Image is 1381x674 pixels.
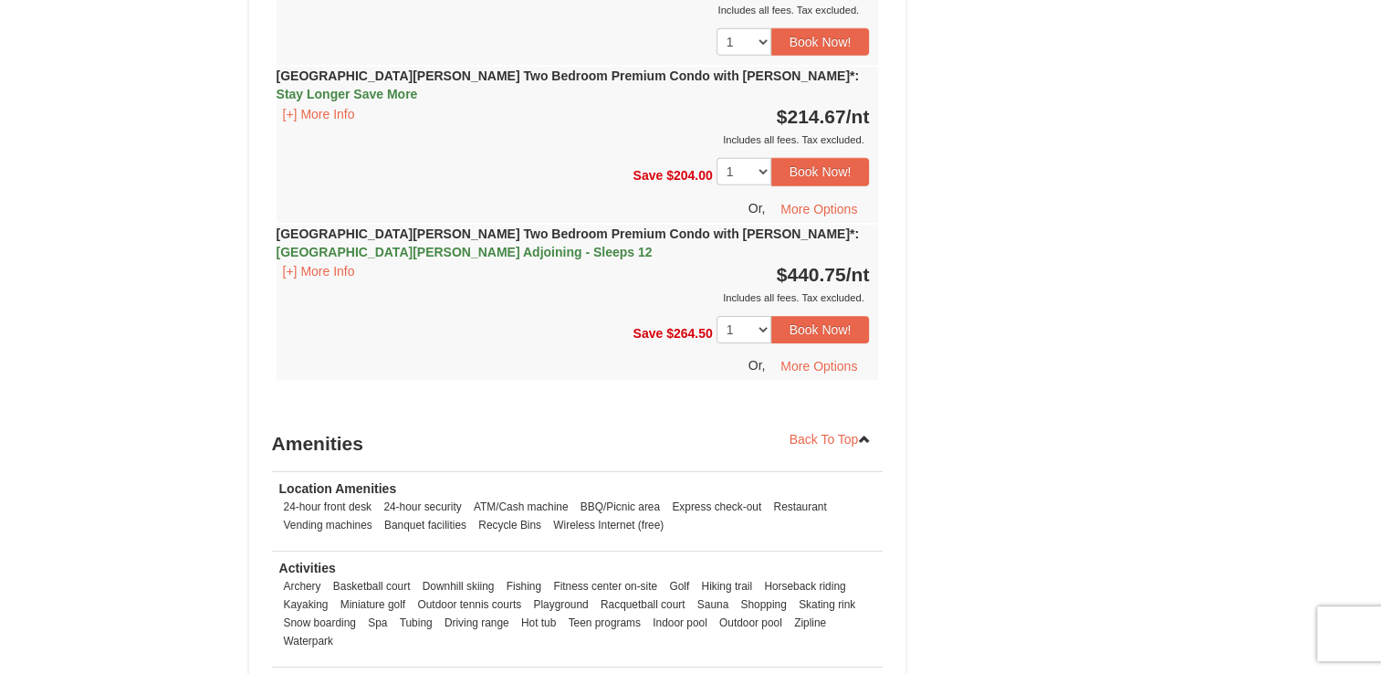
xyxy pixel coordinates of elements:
button: [+] More Info [277,261,361,281]
li: Miniature golf [336,595,410,614]
span: $440.75 [777,264,846,285]
h3: Amenities [272,426,884,462]
button: [+] More Info [277,104,361,124]
span: Or, [748,200,766,215]
li: Driving range [440,614,514,632]
li: Restaurant [769,498,831,516]
li: Tubing [395,614,437,632]
li: Archery [279,577,326,595]
button: Book Now! [771,158,870,185]
li: BBQ/Picnic area [576,498,664,516]
div: Includes all fees. Tax excluded. [277,131,870,149]
li: Outdoor tennis courts [413,595,526,614]
li: Snow boarding [279,614,361,632]
li: Spa [363,614,392,632]
span: /nt [846,106,870,127]
button: Book Now! [771,28,870,56]
div: Includes all fees. Tax excluded. [277,289,870,307]
span: /nt [846,264,870,285]
a: Back To Top [778,426,884,453]
li: Shopping [736,595,790,614]
li: Teen programs [564,614,645,632]
span: Save [633,326,663,341]
span: : [854,226,859,241]
strong: Activities [279,561,336,575]
li: Golf [664,577,694,595]
span: $264.50 [666,326,713,341]
li: Fishing [502,577,546,595]
li: Basketball court [329,577,415,595]
span: $204.00 [666,168,713,183]
li: ATM/Cash machine [469,498,573,516]
button: More Options [769,195,869,223]
span: : [854,68,859,83]
span: Or, [748,358,766,373]
li: Indoor pool [648,614,712,632]
li: Vending machines [279,516,377,534]
span: Save [633,168,663,183]
li: Banquet facilities [380,516,471,534]
li: Racquetball court [596,595,690,614]
li: 24-hour front desk [279,498,377,516]
li: Recycle Bins [474,516,546,534]
span: $214.67 [777,106,846,127]
li: Skating rink [794,595,860,614]
li: Horseback riding [759,577,850,595]
li: Fitness center on-site [549,577,662,595]
li: 24-hour security [379,498,466,516]
li: Kayaking [279,595,333,614]
li: Hot tub [517,614,560,632]
strong: [GEOGRAPHIC_DATA][PERSON_NAME] Two Bedroom Premium Condo with [PERSON_NAME]* [277,68,860,101]
li: Zipline [790,614,831,632]
li: Outdoor pool [715,614,787,632]
li: Hiking trail [696,577,757,595]
strong: [GEOGRAPHIC_DATA][PERSON_NAME] Two Bedroom Premium Condo with [PERSON_NAME]* [277,226,860,259]
span: [GEOGRAPHIC_DATA][PERSON_NAME] Adjoining - Sleeps 12 [277,245,653,259]
span: Stay Longer Save More [277,87,418,101]
li: Wireless Internet (free) [549,516,668,534]
li: Playground [528,595,592,614]
li: Express check-out [667,498,766,516]
li: Downhill skiing [418,577,499,595]
li: Sauna [693,595,733,614]
div: Includes all fees. Tax excluded. [277,1,870,19]
button: Book Now! [771,316,870,343]
strong: Location Amenities [279,481,397,496]
button: More Options [769,353,869,380]
li: Waterpark [279,632,338,650]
